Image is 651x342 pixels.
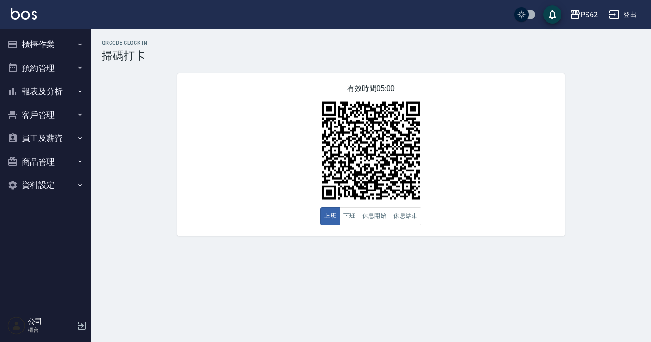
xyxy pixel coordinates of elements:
[320,207,340,225] button: 上班
[4,103,87,127] button: 客戶管理
[4,126,87,150] button: 員工及薪資
[605,6,640,23] button: 登出
[4,80,87,103] button: 報表及分析
[543,5,561,24] button: save
[566,5,601,24] button: PS62
[7,317,25,335] img: Person
[11,8,37,20] img: Logo
[390,207,421,225] button: 休息結束
[102,50,640,62] h3: 掃碼打卡
[28,317,74,326] h5: 公司
[581,9,598,20] div: PS62
[4,56,87,80] button: 預約管理
[340,207,359,225] button: 下班
[4,173,87,197] button: 資料設定
[28,326,74,334] p: 櫃台
[4,33,87,56] button: 櫃檯作業
[102,40,640,46] h2: QRcode Clock In
[177,73,565,236] div: 有效時間 05:00
[359,207,391,225] button: 休息開始
[4,150,87,174] button: 商品管理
